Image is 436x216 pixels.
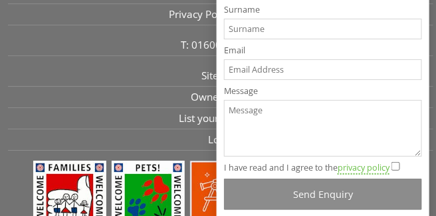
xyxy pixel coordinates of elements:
[224,4,422,15] label: Surname
[224,19,422,39] input: Surname
[8,35,433,56] a: T: 01600 732050
[224,85,422,97] label: Message
[8,65,433,87] a: Sitemap
[224,59,422,80] input: Email Address
[224,179,422,210] button: Send Enquiry
[8,108,433,129] a: List your Property
[224,162,389,173] label: I have read and I agree to the
[8,129,433,151] a: Login
[8,4,433,25] a: Privacy Policy & GDPR
[224,45,422,56] label: Email
[8,87,433,108] a: Owner Login
[338,162,389,175] a: privacy policy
